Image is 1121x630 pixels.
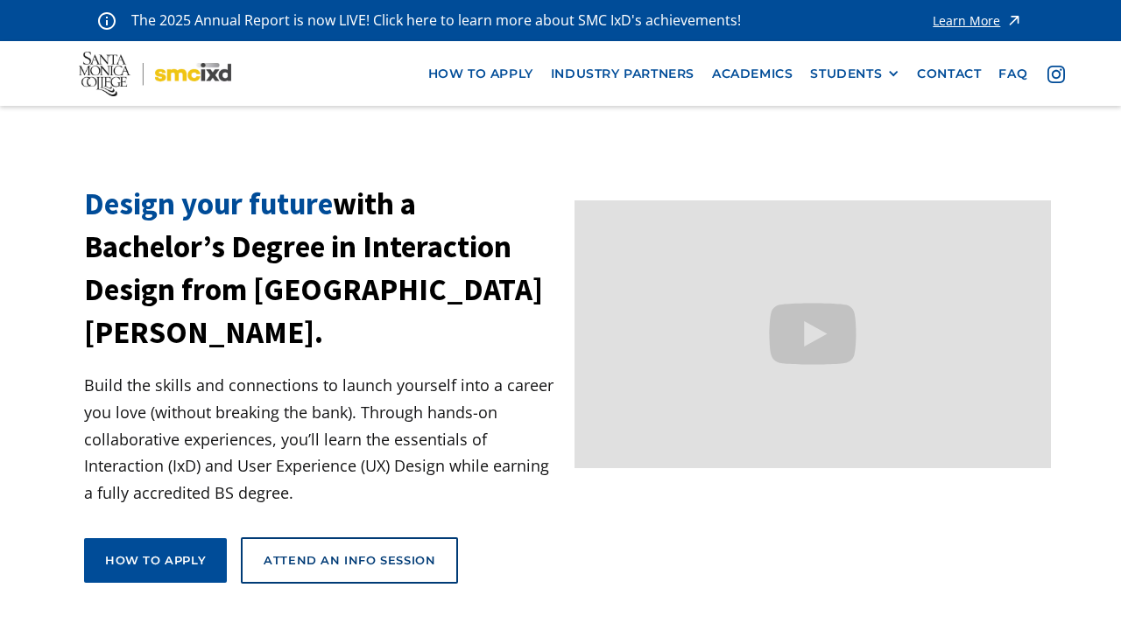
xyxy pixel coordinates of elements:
[79,52,232,96] img: Santa Monica College - SMC IxD logo
[264,552,435,568] div: Attend an Info Session
[703,58,801,90] a: Academics
[131,9,743,32] p: The 2025 Annual Report is now LIVE! Click here to learn more about SMC IxD's achievements!
[84,372,560,506] p: Build the skills and connections to launch yourself into a career you love (without breaking the ...
[84,183,560,354] h1: with a Bachelor’s Degree in Interaction Design from [GEOGRAPHIC_DATA][PERSON_NAME].
[1005,9,1023,32] img: icon - arrow - alert
[542,58,703,90] a: industry partners
[908,58,990,90] a: contact
[84,185,333,223] span: Design your future
[419,58,542,90] a: how to apply
[810,66,899,81] div: STUDENTS
[105,552,206,568] div: How to apply
[241,537,458,583] a: Attend an Info Session
[933,15,1000,27] div: Learn More
[810,66,882,81] div: STUDENTS
[84,538,227,582] a: How to apply
[933,9,1023,32] a: Learn More
[1047,66,1065,83] img: icon - instagram
[98,11,116,30] img: icon - information - alert
[990,58,1036,90] a: faq
[575,200,1051,468] iframe: Design your future with a Bachelor's Degree in Interaction Design from Santa Monica College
